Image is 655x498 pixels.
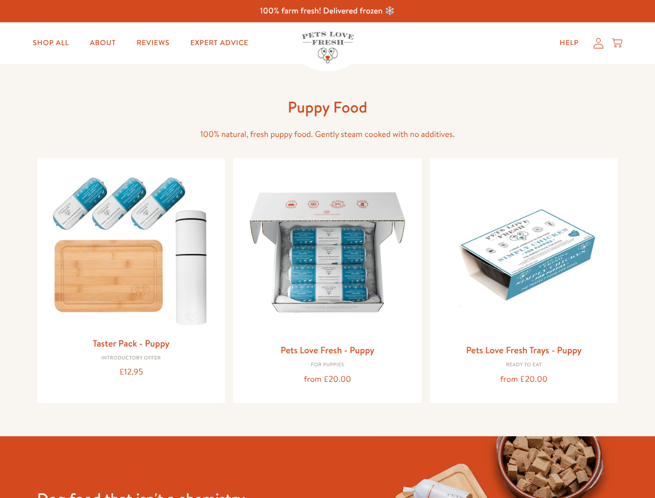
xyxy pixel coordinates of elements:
a: Expert Advice [182,33,257,53]
img: Pets Love Fresh Trays - Puppy [438,167,610,338]
a: Help [551,33,587,53]
div: from £20.00 [438,372,610,386]
img: Pets Love Fresh - Puppy [242,167,413,338]
div: Introductory Offer [46,355,217,362]
a: Pets Love Fresh - Puppy [281,343,374,356]
a: Shop All [24,33,77,53]
a: Pets Love Fresh Trays - Puppy [466,343,582,356]
a: Reviews [128,33,177,53]
div: Ready to eat [438,362,610,368]
h1: Puppy Food [162,97,494,117]
img: Taster Pack - Puppy [46,167,217,331]
div: from £20.00 [242,372,413,386]
div: For puppies [242,362,413,368]
span: 100% natural, fresh puppy food. Gently steam cooked with no additives. [200,129,455,140]
a: Taster Pack - Puppy [93,337,170,350]
div: £12.95 [46,365,217,379]
a: About [81,33,124,53]
img: Pets Love Fresh [302,32,354,63]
